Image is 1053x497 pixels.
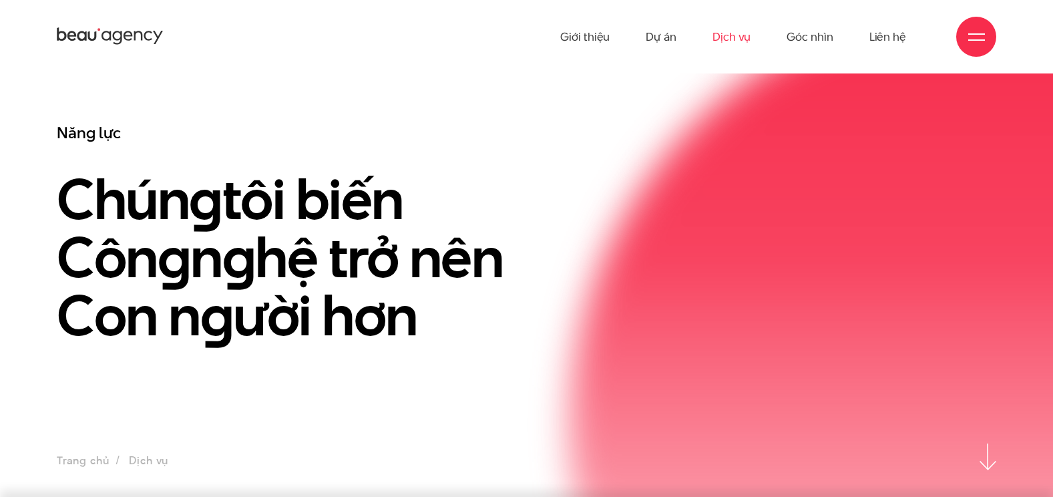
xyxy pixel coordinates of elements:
[200,275,234,355] en: g
[158,217,191,297] en: g
[57,170,596,345] h1: Chún tôi biến Côn n hệ trở nên Con n ười hơn
[57,453,109,468] a: Trang chủ
[57,123,596,144] h3: Năng lực
[222,217,256,297] en: g
[189,159,222,238] en: g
